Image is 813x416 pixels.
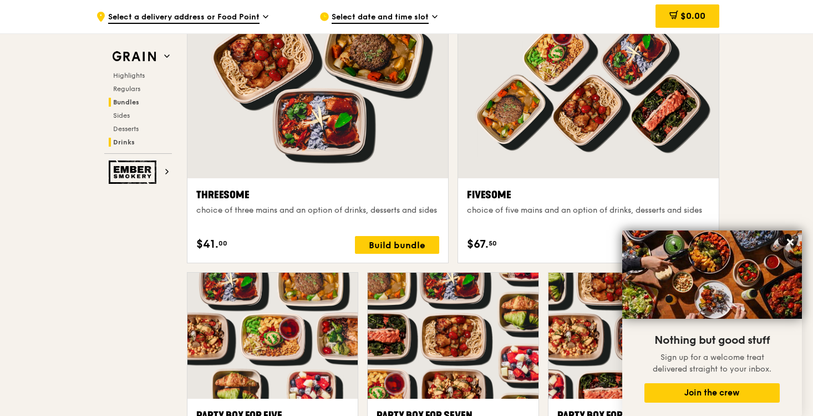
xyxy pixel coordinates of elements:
[332,12,429,24] span: Select date and time slot
[653,353,771,374] span: Sign up for a welcome treat delivered straight to your inbox.
[355,236,439,254] div: Build bundle
[644,383,780,403] button: Join the crew
[108,12,260,24] span: Select a delivery address or Food Point
[113,112,130,119] span: Sides
[196,205,439,216] div: choice of three mains and an option of drinks, desserts and sides
[113,85,140,93] span: Regulars
[467,236,489,253] span: $67.
[113,98,139,106] span: Bundles
[654,334,770,347] span: Nothing but good stuff
[489,239,497,248] span: 50
[196,187,439,203] div: Threesome
[622,230,802,319] img: DSC07876-Edit02-Large.jpeg
[196,236,219,253] span: $41.
[467,205,710,216] div: choice of five mains and an option of drinks, desserts and sides
[113,125,139,133] span: Desserts
[781,233,799,251] button: Close
[219,239,227,248] span: 00
[109,161,160,184] img: Ember Smokery web logo
[680,11,705,21] span: $0.00
[113,72,145,79] span: Highlights
[109,47,160,67] img: Grain web logo
[467,187,710,203] div: Fivesome
[113,138,135,146] span: Drinks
